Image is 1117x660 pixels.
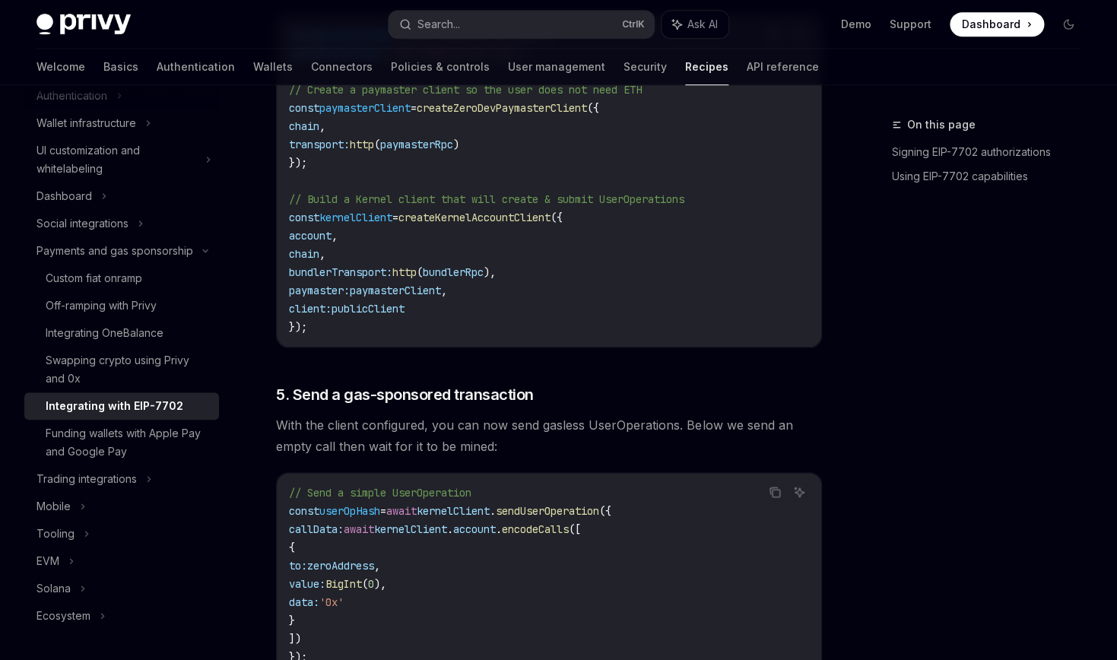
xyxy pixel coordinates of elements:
a: Custom fiat onramp [24,265,219,292]
div: Off-ramping with Privy [46,297,157,315]
span: , [441,284,447,297]
a: Support [890,17,931,32]
span: createKernelAccountClient [398,211,551,224]
div: Integrating with EIP-7702 [46,397,183,415]
div: Mobile [36,497,71,516]
a: Welcome [36,49,85,85]
span: bundlerTransport: [289,265,392,279]
span: , [319,247,325,261]
a: Recipes [685,49,728,85]
span: ({ [551,211,563,224]
span: With the client configured, you can now send gasless UserOperations. Below we send an empty call ... [276,414,822,457]
span: }); [289,156,307,170]
span: client: [289,302,332,316]
div: Swapping crypto using Privy and 0x [46,351,210,388]
span: zeroAddress [307,559,374,573]
a: Connectors [311,49,373,85]
span: 0 [368,577,374,591]
span: = [392,211,398,224]
span: createZeroDevPaymasterClient [417,101,587,115]
span: paymasterClient [350,284,441,297]
a: Demo [841,17,871,32]
span: ), [484,265,496,279]
span: BigInt [325,577,362,591]
span: . [496,522,502,536]
a: Integrating with EIP-7702 [24,392,219,420]
span: value: [289,577,325,591]
span: . [490,504,496,518]
div: Dashboard [36,187,92,205]
span: // Build a Kernel client that will create & submit UserOperations [289,192,684,206]
span: ( [417,265,423,279]
button: Copy the contents from the code block [765,482,785,502]
span: publicClient [332,302,405,316]
a: Signing EIP-7702 authorizations [892,140,1093,164]
div: Payments and gas sponsorship [36,242,193,260]
span: ), [374,577,386,591]
span: , [319,119,325,133]
span: Ask AI [687,17,718,32]
div: Trading integrations [36,470,137,488]
span: . [447,522,453,536]
div: Ecosystem [36,607,90,625]
span: Ctrl K [622,18,645,30]
div: UI customization and whitelabeling [36,141,196,178]
span: ( [374,138,380,151]
span: kernelClient [417,504,490,518]
span: await [344,522,374,536]
div: Wallet infrastructure [36,114,136,132]
a: Wallets [253,49,293,85]
span: = [380,504,386,518]
img: dark logo [36,14,131,35]
span: 5. Send a gas-sponsored transaction [276,384,534,405]
span: chain [289,119,319,133]
button: Ask AI [662,11,728,38]
span: ]) [289,632,301,646]
span: }); [289,320,307,334]
a: Basics [103,49,138,85]
span: Dashboard [962,17,1020,32]
div: Tooling [36,525,75,543]
a: Dashboard [950,12,1044,36]
span: callData: [289,522,344,536]
span: { [289,541,295,554]
a: API reference [747,49,819,85]
span: ([ [569,522,581,536]
span: kernelClient [374,522,447,536]
div: Solana [36,579,71,598]
a: Security [624,49,667,85]
span: userOpHash [319,504,380,518]
span: const [289,504,319,518]
span: chain [289,247,319,261]
span: await [386,504,417,518]
span: sendUserOperation [496,504,599,518]
div: Funding wallets with Apple Pay and Google Pay [46,424,210,461]
div: EVM [36,552,59,570]
span: paymasterClient [319,101,411,115]
span: ({ [599,504,611,518]
span: bundlerRpc [423,265,484,279]
span: account [289,229,332,243]
span: ) [453,138,459,151]
button: Ask AI [789,482,809,502]
span: ( [362,577,368,591]
span: // Send a simple UserOperation [289,486,471,500]
span: encodeCalls [502,522,569,536]
a: User management [508,49,605,85]
span: , [374,559,380,573]
span: = [411,101,417,115]
a: Authentication [157,49,235,85]
span: http [392,265,417,279]
a: Funding wallets with Apple Pay and Google Pay [24,420,219,465]
div: Social integrations [36,214,129,233]
span: kernelClient [319,211,392,224]
span: transport: [289,138,350,151]
span: // Create a paymaster client so the user does not need ETH [289,83,642,97]
span: '0x' [319,595,344,609]
span: const [289,101,319,115]
span: account [453,522,496,536]
span: paymasterRpc [380,138,453,151]
span: , [332,229,338,243]
span: paymaster: [289,284,350,297]
span: data: [289,595,319,609]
